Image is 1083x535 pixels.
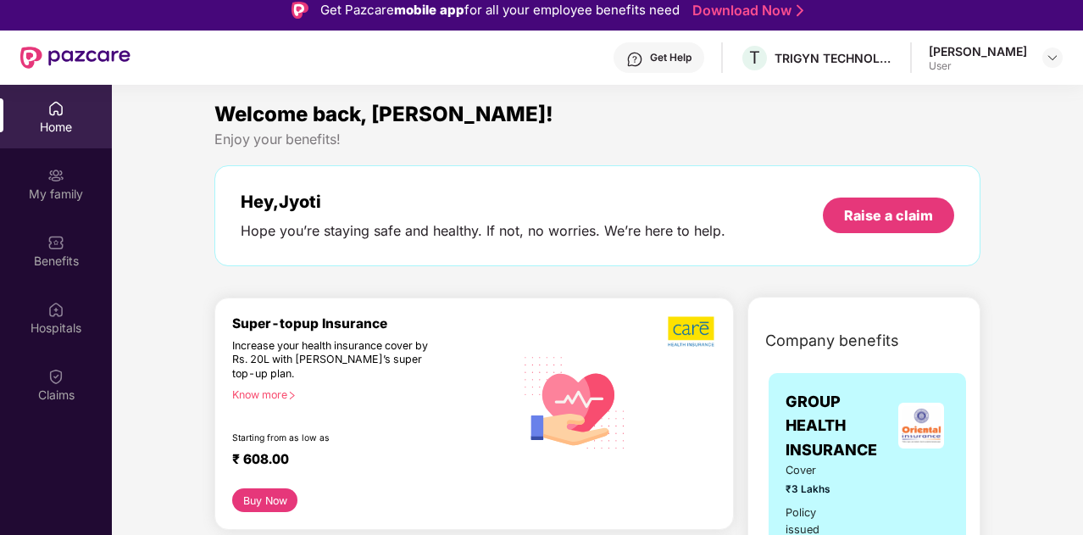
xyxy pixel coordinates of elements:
[241,192,725,212] div: Hey, Jyoti
[232,388,504,400] div: Know more
[47,167,64,184] img: svg+xml;base64,PHN2ZyB3aWR0aD0iMjAiIGhlaWdodD0iMjAiIHZpZXdCb3g9IjAgMCAyMCAyMCIgZmlsbD0ibm9uZSIgeG...
[626,51,643,68] img: svg+xml;base64,PHN2ZyBpZD0iSGVscC0zMngzMiIgeG1sbnM9Imh0dHA6Ly93d3cudzMub3JnLzIwMDAvc3ZnIiB3aWR0aD...
[514,340,636,463] img: svg+xml;base64,PHN2ZyB4bWxucz0iaHR0cDovL3d3dy53My5vcmcvMjAwMC9zdmciIHhtbG5zOnhsaW5rPSJodHRwOi8vd3...
[47,301,64,318] img: svg+xml;base64,PHN2ZyBpZD0iSG9zcGl0YWxzIiB4bWxucz0iaHR0cDovL3d3dy53My5vcmcvMjAwMC9zdmciIHdpZHRoPS...
[786,390,893,462] span: GROUP HEALTH INSURANCE
[241,222,725,240] div: Hope you’re staying safe and healthy. If not, no worries. We’re here to help.
[232,315,514,332] div: Super-topup Insurance
[287,391,297,400] span: right
[214,102,553,126] span: Welcome back, [PERSON_NAME]!
[765,329,899,353] span: Company benefits
[232,488,297,512] button: Buy Now
[232,451,497,471] div: ₹ 608.00
[929,43,1027,59] div: [PERSON_NAME]
[749,47,760,68] span: T
[786,482,847,498] span: ₹3 Lakhs
[232,432,442,444] div: Starting from as low as
[47,234,64,251] img: svg+xml;base64,PHN2ZyBpZD0iQmVuZWZpdHMiIHhtbG5zPSJodHRwOi8vd3d3LnczLm9yZy8yMDAwL3N2ZyIgd2lkdGg9Ij...
[1046,51,1059,64] img: svg+xml;base64,PHN2ZyBpZD0iRHJvcGRvd24tMzJ4MzIiIHhtbG5zPSJodHRwOi8vd3d3LnczLm9yZy8yMDAwL3N2ZyIgd2...
[668,315,716,348] img: b5dec4f62d2307b9de63beb79f102df3.png
[898,403,944,449] img: insurerLogo
[692,2,798,20] a: Download Now
[47,368,64,385] img: svg+xml;base64,PHN2ZyBpZD0iQ2xhaW0iIHhtbG5zPSJodHRwOi8vd3d3LnczLm9yZy8yMDAwL3N2ZyIgd2lkdGg9IjIwIi...
[929,59,1027,73] div: User
[797,2,803,20] img: Stroke
[214,131,980,148] div: Enjoy your benefits!
[20,47,131,69] img: New Pazcare Logo
[394,2,464,18] strong: mobile app
[775,50,893,66] div: TRIGYN TECHNOLOGIES LIMITED
[292,2,308,19] img: Logo
[650,51,691,64] div: Get Help
[844,206,933,225] div: Raise a claim
[232,339,442,382] div: Increase your health insurance cover by Rs. 20L with [PERSON_NAME]’s super top-up plan.
[47,100,64,117] img: svg+xml;base64,PHN2ZyBpZD0iSG9tZSIgeG1sbnM9Imh0dHA6Ly93d3cudzMub3JnLzIwMDAvc3ZnIiB3aWR0aD0iMjAiIG...
[786,462,847,479] span: Cover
